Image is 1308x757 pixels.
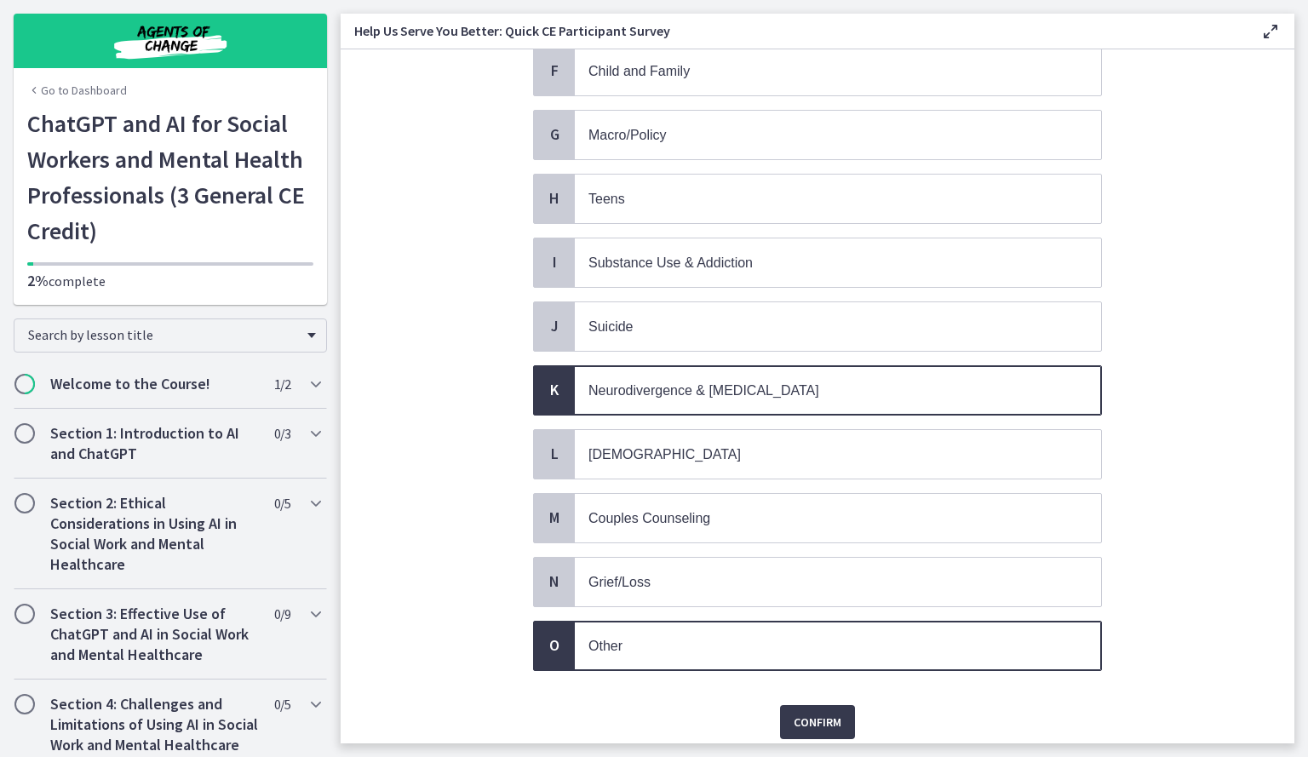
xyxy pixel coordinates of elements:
span: Neurodivergence & [MEDICAL_DATA] [588,383,819,398]
span: 0 / 5 [274,493,290,513]
span: G [544,124,565,145]
h3: Help Us Serve You Better: Quick CE Participant Survey [354,20,1233,41]
h2: Section 1: Introduction to AI and ChatGPT [50,423,258,464]
span: 0 / 3 [274,423,290,444]
span: 0 / 9 [274,604,290,624]
span: Macro/Policy [588,128,667,142]
span: [DEMOGRAPHIC_DATA] [588,447,741,462]
span: Substance Use & Addiction [588,255,753,270]
img: Agents of Change [68,20,272,61]
span: K [544,380,565,400]
div: Search by lesson title [14,318,327,353]
span: I [544,252,565,272]
span: 2% [27,271,49,290]
p: complete [27,271,313,291]
span: Teens [588,192,625,206]
span: M [544,508,565,528]
span: 1 / 2 [274,374,290,394]
h1: ChatGPT and AI for Social Workers and Mental Health Professionals (3 General CE Credit) [27,106,313,249]
span: Suicide [588,319,633,334]
button: Confirm [780,705,855,739]
span: 0 / 5 [274,694,290,714]
span: Search by lesson title [28,326,299,343]
span: Child and Family [588,64,690,78]
span: Confirm [794,712,841,732]
h2: Section 3: Effective Use of ChatGPT and AI in Social Work and Mental Healthcare [50,604,258,665]
span: H [544,188,565,209]
span: Other [588,639,622,653]
span: Couples Counseling [588,511,710,525]
span: N [544,571,565,592]
h2: Section 2: Ethical Considerations in Using AI in Social Work and Mental Healthcare [50,493,258,575]
span: J [544,316,565,336]
span: F [544,60,565,81]
span: O [544,635,565,656]
h2: Section 4: Challenges and Limitations of Using AI in Social Work and Mental Healthcare [50,694,258,755]
span: L [544,444,565,464]
h2: Welcome to the Course! [50,374,258,394]
span: Grief/Loss [588,575,651,589]
a: Go to Dashboard [27,82,127,99]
